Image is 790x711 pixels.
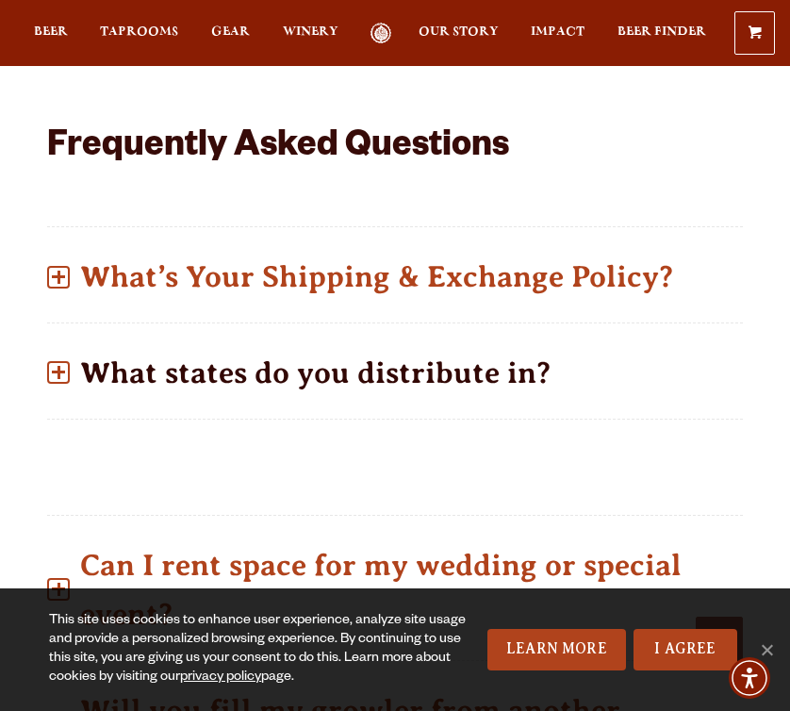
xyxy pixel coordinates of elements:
p: What’s Your Shipping & Exchange Policy? [47,243,743,310]
a: Impact [531,23,584,44]
a: Beer Finder [617,23,706,44]
span: Winery [283,25,338,40]
h2: Frequently Asked Questions [47,128,596,170]
a: Beer [34,23,68,44]
span: Beer Finder [617,25,706,40]
span: Beer [34,25,68,40]
span: Taprooms [100,25,178,40]
div: This site uses cookies to enhance user experience, analyze site usage and provide a personalized ... [49,612,467,687]
a: I Agree [634,629,737,670]
span: Impact [531,25,584,40]
span: Our Story [419,25,499,40]
div: Accessibility Menu [729,657,770,699]
a: privacy policy [180,670,261,686]
span: Gear [211,25,250,40]
a: Our Story [419,23,499,44]
a: Learn More [487,629,626,670]
a: Winery [283,23,338,44]
p: Can I rent space for my wedding or special event? [47,532,743,649]
a: Taprooms [100,23,178,44]
a: Gear [211,23,250,44]
p: What states do you distribute in? [47,339,743,406]
a: Odell Home [357,23,404,44]
span: No [757,640,776,659]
